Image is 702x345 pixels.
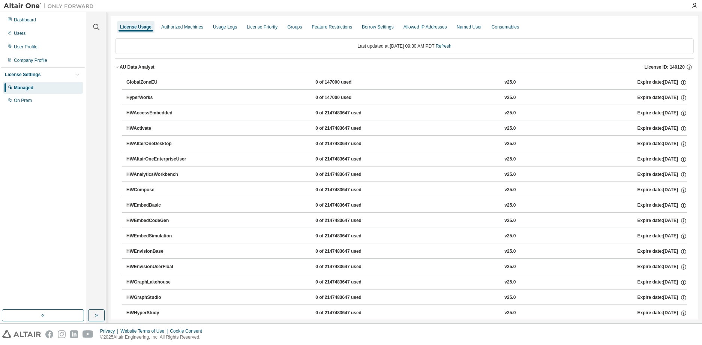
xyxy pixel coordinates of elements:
[14,30,25,36] div: Users
[315,264,383,270] div: 0 of 2147483647 used
[14,97,32,103] div: On Prem
[126,141,194,147] div: HWAltairOneDesktop
[492,24,519,30] div: Consumables
[58,330,66,338] img: instagram.svg
[637,94,687,101] div: Expire date: [DATE]
[126,166,687,183] button: HWAnalyticsWorkbench0 of 2147483647 usedv25.0Expire date:[DATE]
[115,59,694,75] button: AU Data AnalystLicense ID: 149120
[126,105,687,121] button: HWAccessEmbedded0 of 2147483647 usedv25.0Expire date:[DATE]
[637,217,687,224] div: Expire date: [DATE]
[312,24,352,30] div: Feature Restrictions
[126,217,194,224] div: HWEmbedCodeGen
[126,120,687,137] button: HWActivate0 of 2147483647 usedv25.0Expire date:[DATE]
[4,2,97,10] img: Altair One
[287,24,302,30] div: Groups
[126,171,194,178] div: HWAnalyticsWorkbench
[126,136,687,152] button: HWAltairOneDesktop0 of 2147483647 usedv25.0Expire date:[DATE]
[504,248,516,255] div: v25.0
[315,310,383,316] div: 0 of 2147483647 used
[126,202,194,209] div: HWEmbedBasic
[126,243,687,260] button: HWEnvisionBase0 of 2147483647 usedv25.0Expire date:[DATE]
[126,151,687,168] button: HWAltairOneEnterpriseUser0 of 2147483647 usedv25.0Expire date:[DATE]
[504,187,516,193] div: v25.0
[315,125,383,132] div: 0 of 2147483647 used
[315,110,383,117] div: 0 of 2147483647 used
[82,330,93,338] img: youtube.svg
[126,90,687,106] button: HyperWorks0 of 147000 usedv25.0Expire date:[DATE]
[637,187,687,193] div: Expire date: [DATE]
[504,141,516,147] div: v25.0
[637,310,687,316] div: Expire date: [DATE]
[504,217,516,224] div: v25.0
[315,79,383,86] div: 0 of 147000 used
[315,171,383,178] div: 0 of 2147483647 used
[637,79,687,86] div: Expire date: [DATE]
[126,187,194,193] div: HWCompose
[637,279,687,286] div: Expire date: [DATE]
[456,24,481,30] div: Named User
[100,328,120,334] div: Privacy
[5,72,40,78] div: License Settings
[504,171,516,178] div: v25.0
[504,279,516,286] div: v25.0
[120,64,154,70] div: AU Data Analyst
[14,17,36,23] div: Dashboard
[637,141,687,147] div: Expire date: [DATE]
[126,94,194,101] div: HyperWorks
[126,289,687,306] button: HWGraphStudio0 of 2147483647 usedv25.0Expire date:[DATE]
[504,156,516,163] div: v25.0
[213,24,237,30] div: Usage Logs
[14,57,47,63] div: Company Profile
[637,202,687,209] div: Expire date: [DATE]
[126,197,687,214] button: HWEmbedBasic0 of 2147483647 usedv25.0Expire date:[DATE]
[126,264,194,270] div: HWEnvisionUserFloat
[115,38,694,54] div: Last updated at: [DATE] 09:30 AM PDT
[403,24,447,30] div: Allowed IP Addresses
[126,228,687,244] button: HWEmbedSimulation0 of 2147483647 usedv25.0Expire date:[DATE]
[637,110,687,117] div: Expire date: [DATE]
[637,156,687,163] div: Expire date: [DATE]
[126,213,687,229] button: HWEmbedCodeGen0 of 2147483647 usedv25.0Expire date:[DATE]
[504,294,516,301] div: v25.0
[637,294,687,301] div: Expire date: [DATE]
[315,233,383,240] div: 0 of 2147483647 used
[126,79,194,86] div: GlobalZoneEU
[315,217,383,224] div: 0 of 2147483647 used
[315,141,383,147] div: 0 of 2147483647 used
[170,328,206,334] div: Cookie Consent
[504,110,516,117] div: v25.0
[161,24,203,30] div: Authorized Machines
[315,156,383,163] div: 0 of 2147483647 used
[504,310,516,316] div: v25.0
[70,330,78,338] img: linkedin.svg
[504,94,516,101] div: v25.0
[126,274,687,291] button: HWGraphLakehouse0 of 2147483647 usedv25.0Expire date:[DATE]
[637,171,687,178] div: Expire date: [DATE]
[645,64,685,70] span: License ID: 149120
[126,233,194,240] div: HWEmbedSimulation
[126,156,194,163] div: HWAltairOneEnterpriseUser
[637,264,687,270] div: Expire date: [DATE]
[362,24,394,30] div: Borrow Settings
[504,79,516,86] div: v25.0
[2,330,41,338] img: altair_logo.svg
[315,94,383,101] div: 0 of 147000 used
[126,279,194,286] div: HWGraphLakehouse
[120,24,151,30] div: License Usage
[126,294,194,301] div: HWGraphStudio
[247,24,277,30] div: License Priority
[315,279,383,286] div: 0 of 2147483647 used
[126,310,194,316] div: HWHyperStudy
[45,330,53,338] img: facebook.svg
[504,125,516,132] div: v25.0
[436,43,451,49] a: Refresh
[504,233,516,240] div: v25.0
[126,74,687,91] button: GlobalZoneEU0 of 147000 usedv25.0Expire date:[DATE]
[315,294,383,301] div: 0 of 2147483647 used
[637,233,687,240] div: Expire date: [DATE]
[126,248,194,255] div: HWEnvisionBase
[126,305,687,321] button: HWHyperStudy0 of 2147483647 usedv25.0Expire date:[DATE]
[120,328,170,334] div: Website Terms of Use
[315,187,383,193] div: 0 of 2147483647 used
[315,202,383,209] div: 0 of 2147483647 used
